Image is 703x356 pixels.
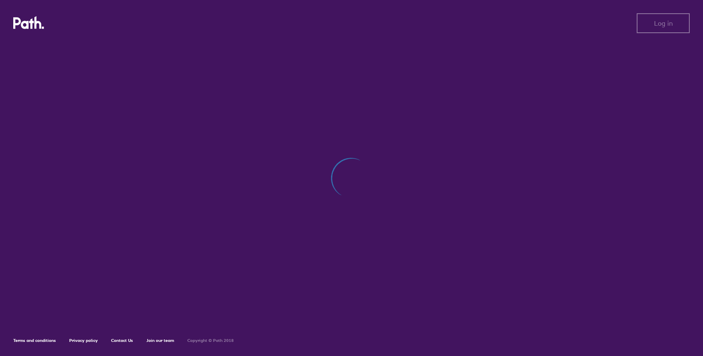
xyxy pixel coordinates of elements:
[146,338,174,343] a: Join our team
[13,338,56,343] a: Terms and conditions
[654,19,673,27] span: Log in
[187,338,234,343] h6: Copyright © Path 2018
[637,13,690,33] button: Log in
[69,338,98,343] a: Privacy policy
[111,338,133,343] a: Contact Us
